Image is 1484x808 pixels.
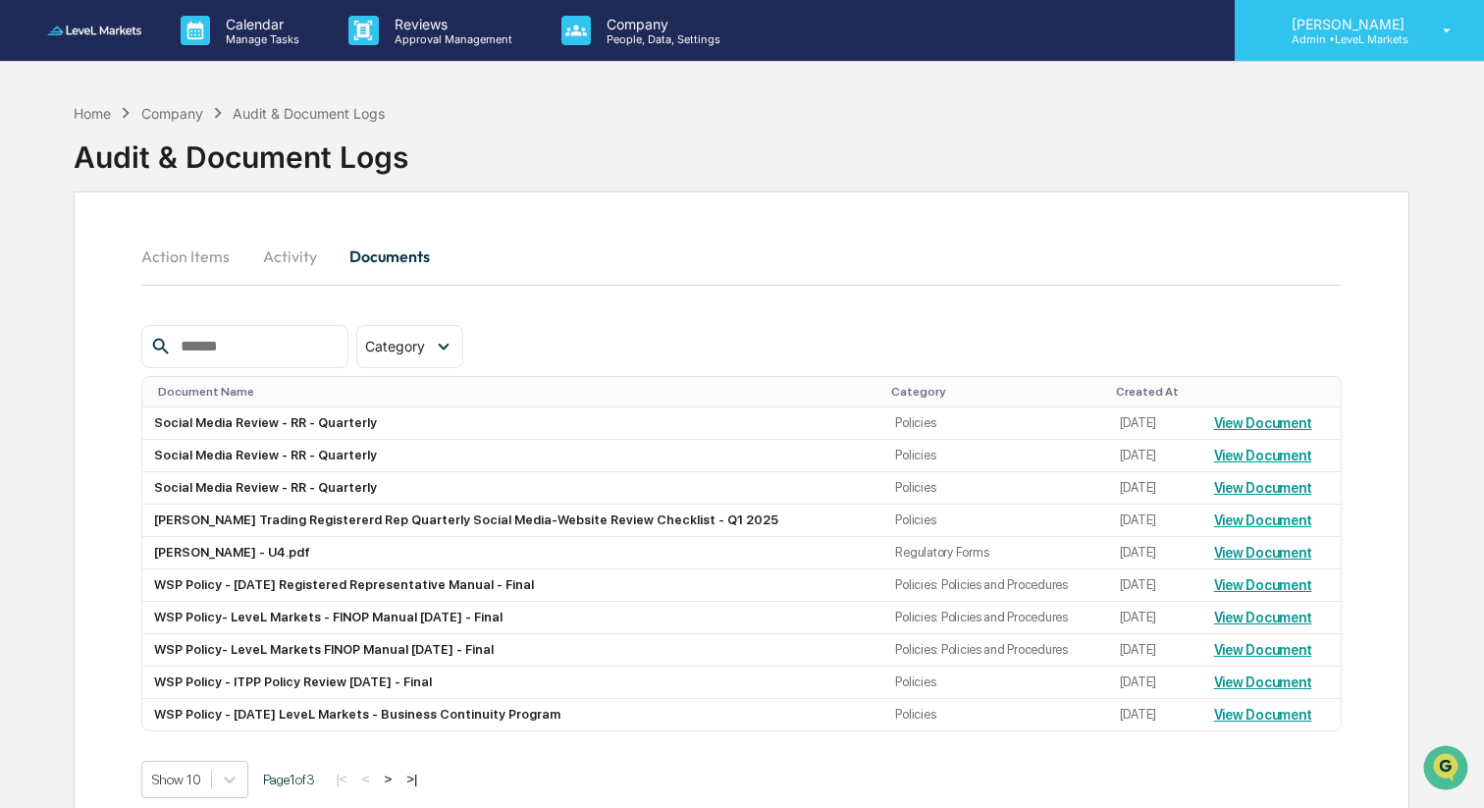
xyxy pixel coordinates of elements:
[39,439,124,458] span: Data Lookup
[883,407,1107,440] td: Policies
[1108,569,1202,602] td: [DATE]
[1108,407,1202,440] td: [DATE]
[334,156,357,180] button: Start new chat
[1214,480,1312,496] a: View Document
[134,394,251,429] a: 🗄️Attestations
[138,486,238,502] a: Powered byPylon
[1214,610,1312,625] a: View Document
[883,440,1107,472] td: Policies
[883,634,1107,667] td: Policies: Policies and Procedures
[74,124,408,175] div: Audit & Document Logs
[210,16,309,32] p: Calendar
[245,233,334,280] button: Activity
[141,233,245,280] button: Action Items
[1108,537,1202,569] td: [DATE]
[304,214,357,238] button: See all
[1214,415,1312,431] a: View Document
[162,402,243,421] span: Attestations
[883,505,1107,537] td: Policies
[210,32,309,46] p: Manage Tasks
[1108,667,1202,699] td: [DATE]
[1108,472,1202,505] td: [DATE]
[330,771,352,787] button: |<
[1108,505,1202,537] td: [DATE]
[195,487,238,502] span: Pylon
[141,233,1342,280] div: secondary tabs example
[142,602,883,634] td: WSP Policy- LeveL Markets - FINOP Manual [DATE] - Final
[883,667,1107,699] td: Policies
[142,407,883,440] td: Social Media Review - RR - Quarterly
[39,268,55,284] img: 1746055101610-c473b297-6a78-478c-a979-82029cc54cd1
[1214,674,1312,690] a: View Document
[20,248,51,280] img: Jack Rasmussen
[20,41,357,73] p: How can we help?
[883,537,1107,569] td: Regulatory Forms
[142,537,883,569] td: [PERSON_NAME] - U4.pdf
[1116,385,1194,399] div: Created At
[1214,512,1312,528] a: View Document
[1276,16,1414,32] p: [PERSON_NAME]
[142,667,883,699] td: WSP Policy - ITPP Policy Review [DATE] - Final
[158,385,875,399] div: Document Name
[1108,440,1202,472] td: [DATE]
[12,431,132,466] a: 🔎Data Lookup
[142,569,883,602] td: WSP Policy - [DATE] Registered Representative Manual - Final
[1214,448,1312,463] a: View Document
[88,170,270,186] div: We're available if you need us!
[591,16,730,32] p: Company
[883,472,1107,505] td: Policies
[174,320,214,336] span: [DATE]
[74,105,111,122] div: Home
[163,320,170,336] span: •
[1108,699,1202,730] td: [DATE]
[334,233,446,280] button: Documents
[891,385,1099,399] div: Category
[20,404,35,419] div: 🖐️
[61,267,159,283] span: [PERSON_NAME]
[379,16,522,32] p: Reviews
[39,402,127,421] span: Preclearance
[1214,642,1312,658] a: View Document
[379,32,522,46] p: Approval Management
[233,105,385,122] div: Audit & Document Logs
[356,771,376,787] button: <
[883,699,1107,730] td: Policies
[365,338,425,354] span: Category
[41,150,77,186] img: 8933085812038_c878075ebb4cc5468115_72.jpg
[61,320,159,336] span: [PERSON_NAME]
[400,771,423,787] button: >|
[174,267,214,283] span: [DATE]
[263,772,315,787] span: Page 1 of 3
[883,569,1107,602] td: Policies: Policies and Procedures
[142,440,883,472] td: Social Media Review - RR - Quarterly
[20,301,51,333] img: Steven Moralez
[20,218,132,234] div: Past conversations
[1108,602,1202,634] td: [DATE]
[47,26,141,34] img: logo
[1108,634,1202,667] td: [DATE]
[141,105,203,122] div: Company
[142,699,883,730] td: WSP Policy - [DATE] LeveL Markets - Business Continuity Program
[20,150,55,186] img: 1746055101610-c473b297-6a78-478c-a979-82029cc54cd1
[142,634,883,667] td: WSP Policy- LeveL Markets FINOP Manual [DATE] - Final
[591,32,730,46] p: People, Data, Settings
[883,602,1107,634] td: Policies: Policies and Procedures
[378,771,397,787] button: >
[1214,577,1312,593] a: View Document
[142,404,158,419] div: 🗄️
[88,150,322,170] div: Start new chat
[1421,743,1474,796] iframe: Open customer support
[1214,545,1312,561] a: View Document
[20,441,35,457] div: 🔎
[1214,707,1312,723] a: View Document
[142,472,883,505] td: Social Media Review - RR - Quarterly
[163,267,170,283] span: •
[12,394,134,429] a: 🖐️Preclearance
[1276,32,1414,46] p: Admin • LeveL Markets
[142,505,883,537] td: [PERSON_NAME] Trading Registererd Rep Quarterly Social Media-Website Review Checklist - Q1 2025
